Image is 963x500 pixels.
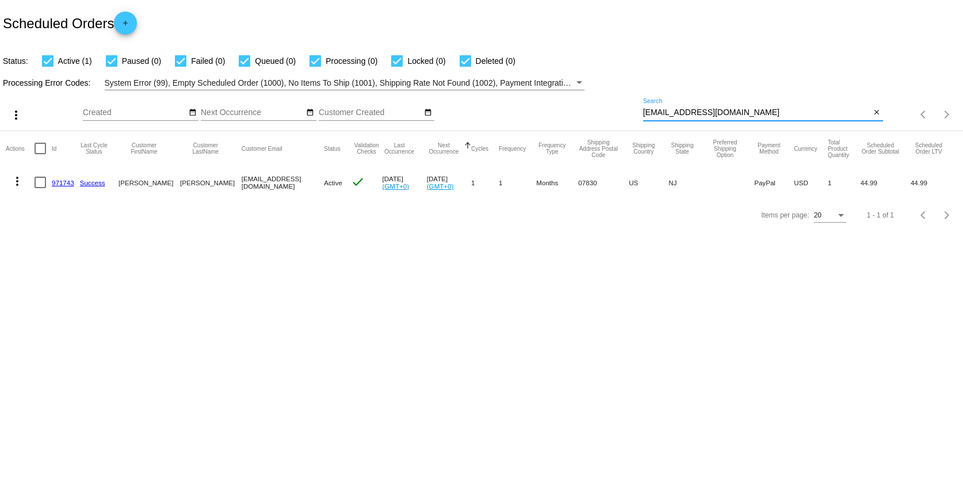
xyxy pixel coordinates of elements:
button: Change sorting for PaymentMethod.Type [754,142,784,155]
a: (GMT+0) [382,182,409,190]
span: Failed (0) [191,54,225,68]
span: 20 [814,211,821,219]
button: Change sorting for CurrencyIso [794,145,817,152]
button: Next page [935,204,958,227]
button: Previous page [912,204,935,227]
mat-icon: add [119,19,132,33]
h2: Scheduled Orders [3,12,137,35]
mat-cell: [DATE] [382,166,426,199]
button: Change sorting for Id [52,145,56,152]
button: Change sorting for PreferredShippingOption [706,139,744,158]
button: Change sorting for CustomerEmail [242,145,282,152]
button: Change sorting for Frequency [499,145,526,152]
button: Change sorting for ShippingPostcode [578,139,618,158]
mat-cell: PayPal [754,166,794,199]
span: Deleted (0) [476,54,515,68]
a: 971743 [52,179,74,186]
span: Status: [3,56,28,66]
input: Created [83,108,186,117]
button: Next page [935,103,958,126]
button: Change sorting for LastOccurrenceUtc [382,142,416,155]
button: Change sorting for CustomerLastName [180,142,231,155]
mat-cell: [DATE] [427,166,471,199]
button: Change sorting for ShippingCountry [629,142,658,155]
button: Change sorting for LastProcessingCycleId [80,142,108,155]
div: Items per page: [761,211,809,219]
button: Change sorting for Status [324,145,340,152]
input: Search [643,108,871,117]
span: Active (1) [58,54,92,68]
span: Active [324,179,342,186]
mat-select: Items per page: [814,212,846,220]
mat-icon: date_range [189,108,197,117]
input: Customer Created [319,108,422,117]
mat-cell: NJ [668,166,706,199]
mat-select: Filter by Processing Error Codes [105,76,585,90]
mat-icon: more_vert [9,108,23,122]
span: Processing Error Codes: [3,78,91,87]
mat-cell: [PERSON_NAME] [180,166,242,199]
a: Success [80,179,105,186]
button: Change sorting for ShippingState [668,142,695,155]
mat-cell: 1 [499,166,536,199]
mat-cell: [PERSON_NAME] [119,166,180,199]
button: Change sorting for Cycles [471,145,488,152]
mat-icon: date_range [306,108,314,117]
mat-cell: 44.99 [861,166,911,199]
mat-icon: check [351,175,365,189]
span: Queued (0) [255,54,296,68]
mat-header-cell: Validation Checks [351,131,383,166]
button: Change sorting for NextOccurrenceUtc [427,142,461,155]
button: Change sorting for FrequencyType [536,142,568,155]
span: Processing (0) [326,54,377,68]
mat-icon: date_range [424,108,432,117]
mat-cell: [EMAIL_ADDRESS][DOMAIN_NAME] [242,166,324,199]
div: 1 - 1 of 1 [867,211,894,219]
mat-icon: close [873,108,881,117]
mat-icon: more_vert [10,174,24,188]
mat-cell: 1 [828,166,861,199]
span: Locked (0) [407,54,445,68]
button: Change sorting for Subtotal [861,142,900,155]
mat-header-cell: Total Product Quantity [828,131,861,166]
a: (GMT+0) [427,182,454,190]
mat-cell: 1 [471,166,499,199]
button: Previous page [912,103,935,126]
mat-cell: US [629,166,668,199]
mat-header-cell: Actions [6,131,35,166]
mat-cell: 44.99 [911,166,957,199]
mat-cell: 07830 [578,166,629,199]
mat-cell: Months [536,166,578,199]
button: Change sorting for CustomerFirstName [119,142,170,155]
mat-cell: USD [794,166,828,199]
button: Change sorting for LifetimeValue [911,142,947,155]
input: Next Occurrence [201,108,304,117]
button: Clear [871,107,883,119]
span: Paused (0) [122,54,161,68]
